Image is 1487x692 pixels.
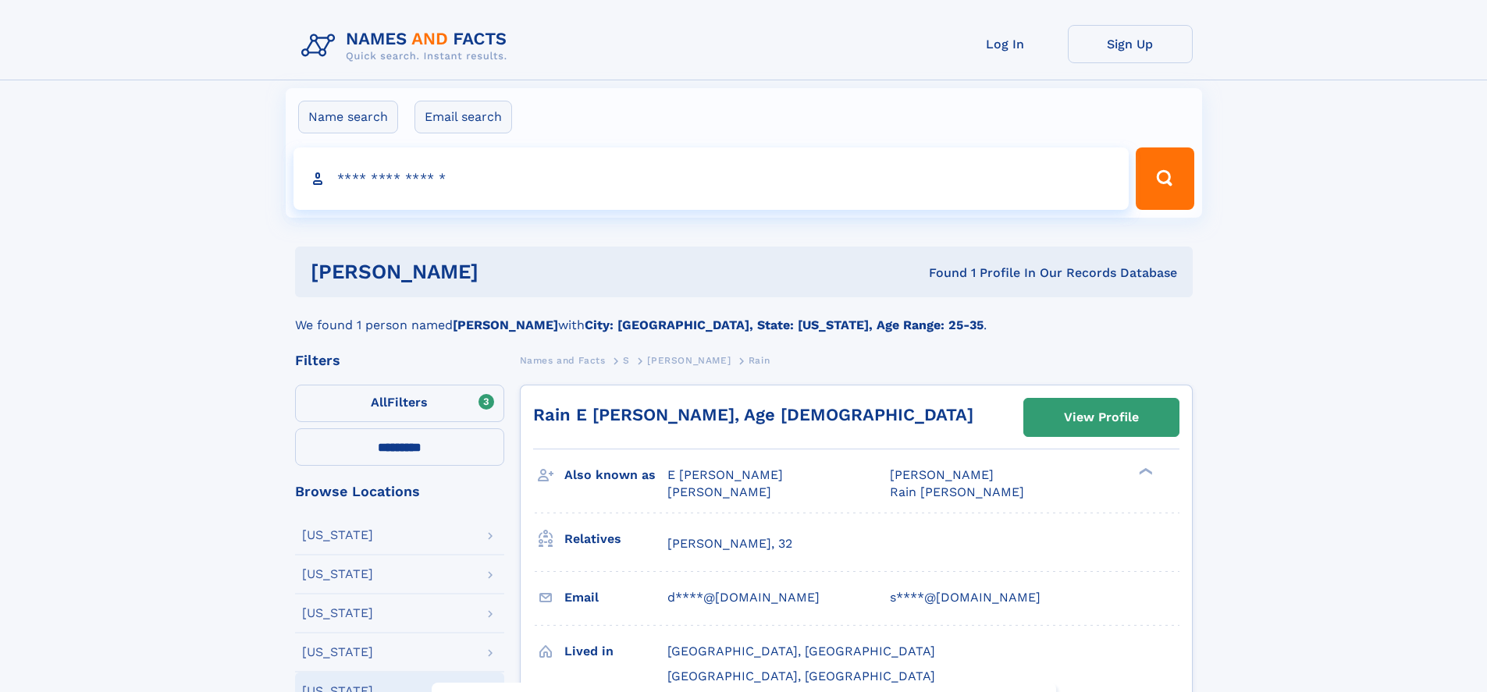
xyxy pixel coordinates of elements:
[520,350,606,370] a: Names and Facts
[623,350,630,370] a: S
[564,526,667,552] h3: Relatives
[647,355,731,366] span: [PERSON_NAME]
[667,484,771,499] span: [PERSON_NAME]
[295,385,504,422] label: Filters
[667,467,783,482] span: E [PERSON_NAME]
[703,264,1177,282] div: Found 1 Profile In Our Records Database
[295,297,1193,335] div: We found 1 person named with .
[564,584,667,611] h3: Email
[943,25,1068,63] a: Log In
[453,318,558,332] b: [PERSON_NAME]
[564,638,667,665] h3: Lived in
[302,568,373,580] div: [US_STATE]
[564,462,667,488] h3: Also known as
[298,101,398,133] label: Name search
[311,262,704,282] h1: [PERSON_NAME]
[302,646,373,658] div: [US_STATE]
[1024,399,1179,436] a: View Profile
[293,147,1129,210] input: search input
[1136,147,1194,210] button: Search Button
[371,395,387,410] span: All
[295,484,504,499] div: Browse Locations
[533,405,973,424] a: Rain E [PERSON_NAME], Age [DEMOGRAPHIC_DATA]
[295,353,504,367] div: Filters
[295,25,520,67] img: Logo Names and Facts
[623,355,630,366] span: S
[302,529,373,541] div: [US_STATE]
[1068,25,1193,63] a: Sign Up
[667,669,935,683] span: [GEOGRAPHIC_DATA], [GEOGRAPHIC_DATA]
[647,350,731,370] a: [PERSON_NAME]
[1135,467,1154,477] div: ❯
[749,355,770,366] span: Rain
[667,644,935,658] span: [GEOGRAPHIC_DATA], [GEOGRAPHIC_DATA]
[667,535,792,552] a: [PERSON_NAME], 32
[890,467,994,482] span: [PERSON_NAME]
[302,607,373,619] div: [US_STATE]
[585,318,984,332] b: City: [GEOGRAPHIC_DATA], State: [US_STATE], Age Range: 25-35
[890,484,1024,499] span: Rain [PERSON_NAME]
[414,101,512,133] label: Email search
[1064,399,1139,435] div: View Profile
